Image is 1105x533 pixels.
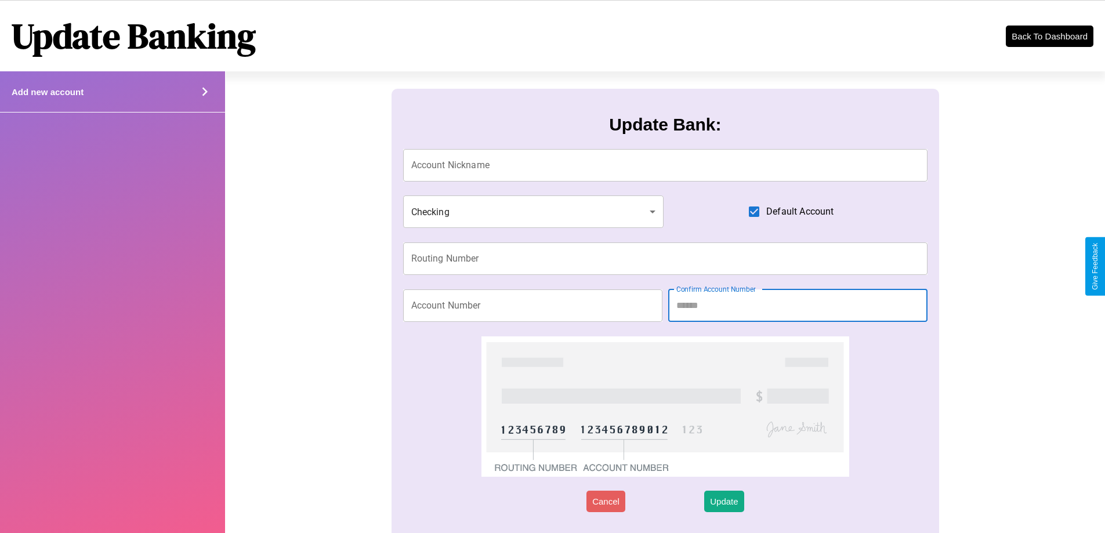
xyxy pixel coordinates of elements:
[609,115,721,135] h3: Update Bank:
[766,205,834,219] span: Default Account
[704,491,744,512] button: Update
[12,12,256,60] h1: Update Banking
[586,491,625,512] button: Cancel
[1006,26,1093,47] button: Back To Dashboard
[12,87,84,97] h4: Add new account
[676,284,756,294] label: Confirm Account Number
[481,336,849,477] img: check
[1091,243,1099,290] div: Give Feedback
[403,195,664,228] div: Checking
